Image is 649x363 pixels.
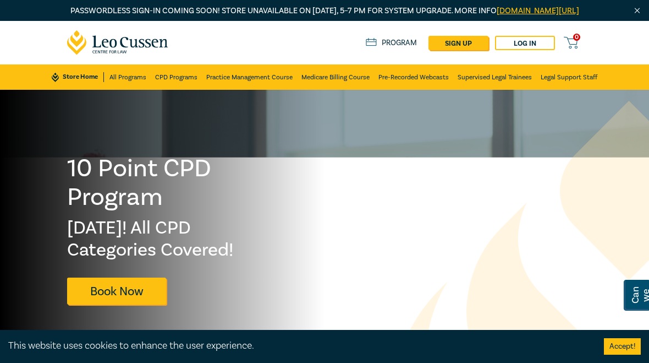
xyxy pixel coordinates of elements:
[301,64,370,90] a: Medicare Billing Course
[541,64,597,90] a: Legal Support Staff
[378,64,449,90] a: Pre-Recorded Webcasts
[67,154,274,212] h1: 10 Point CPD Program
[497,6,579,16] a: [DOMAIN_NAME][URL]
[67,217,274,261] h2: [DATE]! All CPD Categories Covered!
[206,64,293,90] a: Practice Management Course
[632,6,642,15] img: Close
[604,338,641,355] button: Accept cookies
[458,64,532,90] a: Supervised Legal Trainees
[573,34,580,41] span: 0
[67,5,582,17] p: Passwordless sign-in coming soon! Store unavailable on [DATE], 5–7 PM for system upgrade. More info
[52,72,104,82] a: Store Home
[109,64,146,90] a: All Programs
[495,36,555,50] a: Log in
[67,278,166,305] a: Book Now
[155,64,197,90] a: CPD Programs
[366,38,417,48] a: Program
[428,36,488,50] a: sign up
[8,339,587,353] div: This website uses cookies to enhance the user experience.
